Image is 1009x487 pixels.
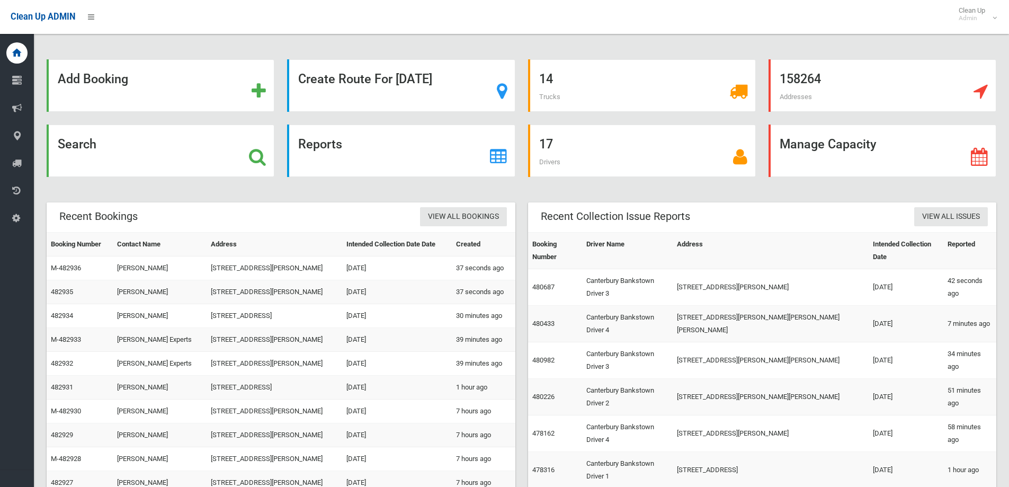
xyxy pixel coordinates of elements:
strong: 158264 [780,72,821,86]
td: [DATE] [869,342,943,379]
span: Clean Up [953,6,996,22]
span: Clean Up ADMIN [11,12,75,22]
a: Add Booking [47,59,274,112]
td: [STREET_ADDRESS][PERSON_NAME][PERSON_NAME] [673,342,869,379]
td: [STREET_ADDRESS][PERSON_NAME] [207,256,342,280]
a: M-482928 [51,455,81,463]
a: 480226 [532,393,555,401]
td: Canterbury Bankstown Driver 3 [582,342,673,379]
th: Created [452,233,515,256]
span: Addresses [780,93,812,101]
th: Driver Name [582,233,673,269]
td: [PERSON_NAME] [113,447,207,471]
a: 482932 [51,359,73,367]
td: [DATE] [869,415,943,452]
a: 482935 [51,288,73,296]
strong: Create Route For [DATE] [298,72,432,86]
td: [DATE] [342,423,452,447]
td: Canterbury Bankstown Driver 4 [582,306,673,342]
th: Booking Number [528,233,583,269]
td: 39 minutes ago [452,328,515,352]
td: [STREET_ADDRESS] [207,304,342,328]
td: [DATE] [869,379,943,415]
td: [STREET_ADDRESS][PERSON_NAME] [207,423,342,447]
a: Search [47,125,274,177]
strong: 17 [539,137,553,152]
td: [DATE] [342,256,452,280]
td: [DATE] [342,280,452,304]
td: [STREET_ADDRESS][PERSON_NAME] [207,328,342,352]
td: [DATE] [342,328,452,352]
td: [PERSON_NAME] [113,304,207,328]
a: 480433 [532,320,555,327]
td: [PERSON_NAME] [113,280,207,304]
td: [STREET_ADDRESS][PERSON_NAME] [207,447,342,471]
strong: Manage Capacity [780,137,876,152]
th: Address [207,233,342,256]
td: [STREET_ADDRESS][PERSON_NAME] [673,415,869,452]
a: 478316 [532,466,555,474]
td: [STREET_ADDRESS][PERSON_NAME] [207,352,342,376]
td: [PERSON_NAME] [113,400,207,423]
th: Reported [943,233,996,269]
td: 39 minutes ago [452,352,515,376]
td: [DATE] [342,400,452,423]
a: 480687 [532,283,555,291]
td: [DATE] [342,447,452,471]
strong: Search [58,137,96,152]
strong: 14 [539,72,553,86]
td: [STREET_ADDRESS][PERSON_NAME][PERSON_NAME] [673,379,869,415]
td: [STREET_ADDRESS] [207,376,342,400]
span: Trucks [539,93,560,101]
td: 7 hours ago [452,400,515,423]
td: 51 minutes ago [943,379,996,415]
td: [PERSON_NAME] [113,376,207,400]
td: 7 minutes ago [943,306,996,342]
small: Admin [959,14,985,22]
td: [DATE] [342,352,452,376]
a: 482934 [51,312,73,320]
td: 7 hours ago [452,423,515,447]
a: View All Bookings [420,207,507,227]
td: [PERSON_NAME] [113,256,207,280]
a: View All Issues [914,207,988,227]
td: Canterbury Bankstown Driver 4 [582,415,673,452]
td: [PERSON_NAME] Experts [113,352,207,376]
td: 42 seconds ago [943,269,996,306]
a: 478162 [532,429,555,437]
td: 34 minutes ago [943,342,996,379]
td: [PERSON_NAME] [113,423,207,447]
th: Address [673,233,869,269]
a: M-482930 [51,407,81,415]
strong: Add Booking [58,72,128,86]
td: [STREET_ADDRESS][PERSON_NAME] [673,269,869,306]
th: Booking Number [47,233,113,256]
td: [DATE] [869,306,943,342]
td: [STREET_ADDRESS][PERSON_NAME][PERSON_NAME][PERSON_NAME] [673,306,869,342]
td: [STREET_ADDRESS][PERSON_NAME] [207,400,342,423]
strong: Reports [298,137,342,152]
a: 482931 [51,383,73,391]
td: 58 minutes ago [943,415,996,452]
a: Create Route For [DATE] [287,59,515,112]
td: 37 seconds ago [452,280,515,304]
td: 1 hour ago [452,376,515,400]
a: Reports [287,125,515,177]
td: 7 hours ago [452,447,515,471]
th: Intended Collection Date [869,233,943,269]
th: Contact Name [113,233,207,256]
th: Intended Collection Date Date [342,233,452,256]
td: 37 seconds ago [452,256,515,280]
a: 14 Trucks [528,59,756,112]
header: Recent Collection Issue Reports [528,206,703,227]
td: [STREET_ADDRESS][PERSON_NAME] [207,280,342,304]
span: Drivers [539,158,560,166]
header: Recent Bookings [47,206,150,227]
a: M-482933 [51,335,81,343]
td: [DATE] [342,304,452,328]
a: 482927 [51,479,73,486]
a: Manage Capacity [769,125,996,177]
td: [DATE] [869,269,943,306]
td: 30 minutes ago [452,304,515,328]
a: 480982 [532,356,555,364]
